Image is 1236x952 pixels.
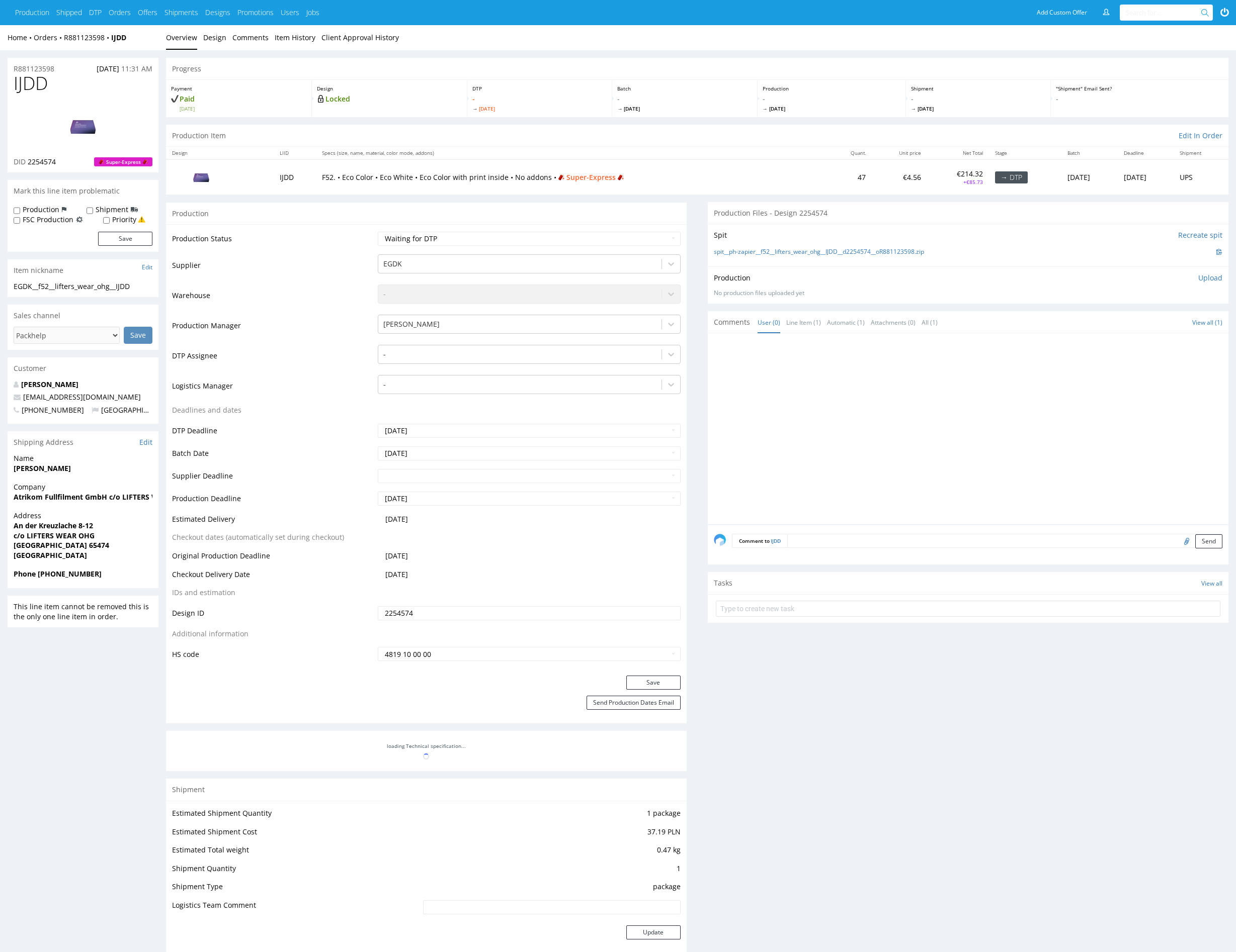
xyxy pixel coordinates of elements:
td: 47 [828,159,871,194]
a: View all (1) [1192,318,1222,327]
span: [DATE] [385,514,408,524]
div: EGDK__f52__lifters_wear_ohg__IJDD [14,281,152,292]
a: Attachments (0) [871,312,916,333]
th: Specs (size, name, material, color mode, addons) [316,147,828,159]
td: [DATE] [1118,159,1174,194]
a: Design [203,25,226,50]
td: 1 package [421,807,680,826]
img: share_image_120x120.png [714,534,726,546]
a: Add Custom Offer [1031,5,1093,21]
button: Update [626,925,681,939]
span: 2254574 [28,157,56,166]
input: Save [124,327,152,344]
td: Batch Date [172,445,375,468]
button: Save [626,676,681,690]
td: Logistics Manager [172,374,375,404]
p: F52. • Eco Color • Eco White • Eco Color with print inside • No addons • [322,172,821,182]
td: Supplier [172,253,375,283]
td: Estimated Delivery [172,513,375,532]
a: Production [15,8,49,18]
span: [DATE] [180,105,306,112]
a: IJDD [111,33,126,42]
td: Logistics Team Comment [172,899,421,922]
span: IJDD [14,73,48,93]
label: Production [23,205,59,215]
th: Shipment [1174,147,1228,159]
span: [PHONE_NUMBER] [14,405,84,415]
img: yellow_warning_triangle.png [138,216,145,223]
p: Payment [171,85,306,92]
strong: An der Kreuzlache 8-12 [14,521,93,530]
p: Upload [1198,273,1222,283]
td: 0.47 kg [421,844,680,863]
a: Client Approval History [321,25,399,50]
a: [PERSON_NAME] [21,379,78,389]
td: Deadlines and dates [172,404,375,423]
span: [DATE] [617,105,752,112]
label: Priority [112,215,136,225]
p: - [911,94,1045,112]
td: IDs and estimation [172,587,375,605]
a: Edit [142,263,152,271]
a: View all [1201,579,1222,588]
img: version_two_editor_design [176,163,226,191]
td: Shipment Quantity [172,863,421,881]
td: Checkout Delivery Date [172,568,375,587]
a: Home [8,33,34,42]
td: HS code [172,646,375,662]
td: DTP Assignee [172,344,375,374]
span: Tasks [714,578,732,588]
a: [EMAIL_ADDRESS][DOMAIN_NAME] [23,392,141,402]
a: R881123598 [14,64,54,74]
div: Mark this line item problematic [8,180,158,202]
a: Orders [109,8,131,18]
td: UPS [1174,159,1228,194]
img: icon-shipping-flag.svg [131,205,138,215]
input: Recreate spit [1178,230,1222,240]
p: - [1056,94,1223,104]
div: This line item cannot be removed this is the only one line item in order. [8,596,158,627]
img: icon-production-flag.svg [62,205,66,215]
span: [DATE] [385,551,408,560]
a: Shipped [56,8,82,18]
th: Quant. [828,147,871,159]
p: +€85.73 [933,178,983,185]
strong: [PERSON_NAME] [14,463,71,473]
a: Automatic (1) [827,312,865,333]
button: Save [98,232,152,246]
a: Promotions [237,8,274,18]
label: FSC Production [23,215,73,225]
p: - [763,94,900,112]
th: Unit price [872,147,927,159]
a: DTP [89,8,102,18]
td: Estimated Shipment Quantity [172,807,421,826]
div: Item nickname [8,259,158,281]
strong: Phone [PHONE_NUMBER] [14,569,102,579]
th: LIID [274,147,316,159]
p: Batch [617,85,752,92]
span: [DATE] [763,105,900,112]
div: No production files uploaded yet [714,289,1222,298]
span: DID [14,157,26,166]
span: [DATE] [911,105,1045,112]
p: - [472,94,607,112]
span: Name [14,453,152,463]
input: Search for... [1126,5,1203,21]
p: - [617,94,752,112]
td: DTP Deadline [172,423,375,445]
div: Progress [166,58,1228,80]
a: Line Item (1) [786,312,821,333]
p: DTP [472,85,607,92]
td: package [421,881,680,899]
a: All (1) [922,312,938,333]
a: Edit [139,437,152,447]
div: Shipping Address [8,431,158,453]
p: Paid [171,94,306,112]
img: clipboard.svg [1216,249,1222,255]
div: Sales channel [8,305,158,327]
td: Checkout dates (automatically set during checkout) [172,531,375,550]
p: Comment to [732,534,787,548]
img: version_two_editor_design [43,104,123,149]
